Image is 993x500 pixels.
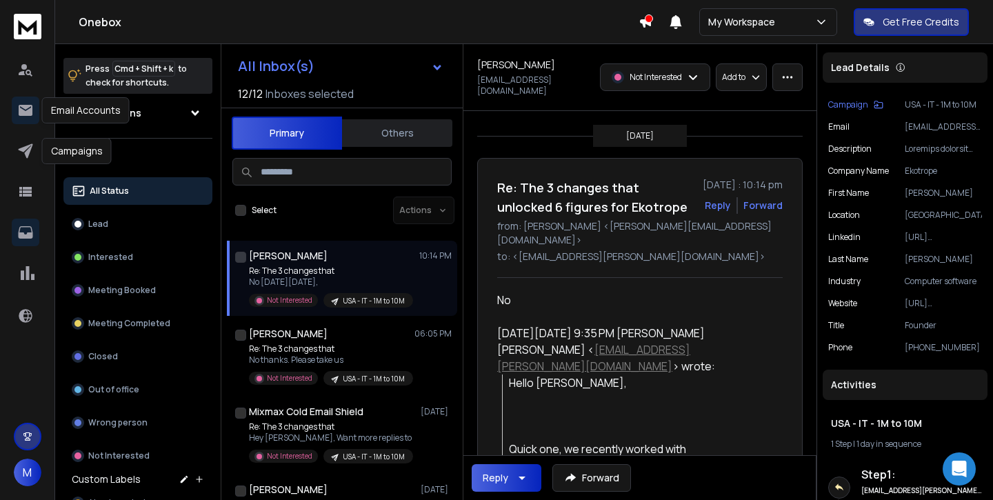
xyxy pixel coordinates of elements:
p: [PERSON_NAME] [905,188,982,199]
h1: Onebox [79,14,639,30]
button: Campaign [828,99,883,110]
button: All Status [63,177,212,205]
h1: [PERSON_NAME] [249,249,328,263]
p: 10:14 PM [419,250,452,261]
p: Ekotrope [905,166,982,177]
button: Wrong person [63,409,212,437]
button: M [14,459,41,486]
div: Open Intercom Messenger [943,452,976,486]
p: [DATE] : 10:14 pm [703,178,783,192]
button: Not Interested [63,442,212,470]
p: My Workspace [708,15,781,29]
p: [DATE] [421,484,452,495]
p: Meeting Booked [88,285,156,296]
h6: [EMAIL_ADDRESS][PERSON_NAME][DOMAIN_NAME] [861,486,982,496]
p: Not Interested [88,450,150,461]
p: Phone [828,342,852,353]
p: Campaign [828,99,868,110]
button: Others [342,118,452,148]
div: Forward [743,199,783,212]
div: | [831,439,979,450]
p: Re: The 3 changes that [249,343,413,354]
p: Not Interested [267,451,312,461]
p: Lead Details [831,61,890,74]
p: Re: The 3 changes that [249,421,413,432]
div: Activities [823,370,987,400]
p: to: <[EMAIL_ADDRESS][PERSON_NAME][DOMAIN_NAME]> [497,250,783,263]
h1: [PERSON_NAME] [249,327,328,341]
p: [DATE] [421,406,452,417]
p: location [828,210,860,221]
button: Reply [472,464,541,492]
button: Lead [63,210,212,238]
span: Cmd + Shift + k [112,61,175,77]
p: No [DATE][DATE], [249,277,413,288]
p: from: [PERSON_NAME] <[PERSON_NAME][EMAIL_ADDRESS][DOMAIN_NAME]> [497,219,783,247]
p: Loremips dolorsit ametcons adi elitseddoe tem incididuntu laboreet do magnaali eni admini veniamq... [905,143,982,154]
p: Out of office [88,384,139,395]
span: 1 day in sequence [856,438,921,450]
p: Company Name [828,166,889,177]
p: [PHONE_NUMBER] [905,342,982,353]
button: Forward [552,464,631,492]
p: All Status [90,186,129,197]
p: USA - IT - 1M to 10M [905,99,982,110]
h1: All Inbox(s) [238,59,314,73]
p: [DATE] [626,130,654,141]
h1: Re: The 3 changes that unlocked 6 figures for Ekotrope [497,178,694,217]
p: Last Name [828,254,868,265]
p: Meeting Completed [88,318,170,329]
button: Reply [705,199,731,212]
p: Press to check for shortcuts. [86,62,187,90]
h3: Filters [63,150,212,169]
p: Re: The 3 changes that [249,266,413,277]
div: Reply [483,471,508,485]
p: [URL][DOMAIN_NAME] [905,232,982,243]
p: description [828,143,872,154]
button: Meeting Booked [63,277,212,304]
h3: Inboxes selected [265,86,354,102]
p: Computer software [905,276,982,287]
p: Wrong person [88,417,148,428]
p: Not Interested [267,295,312,306]
h1: USA - IT - 1M to 10M [831,417,979,430]
p: Not Interested [630,72,682,83]
h1: Mixmax Cold Email Shield [249,405,363,419]
p: No thanks. Please take us [249,354,413,366]
p: Add to [722,72,745,83]
h1: [PERSON_NAME] [477,58,555,72]
h1: [PERSON_NAME] [249,483,328,497]
p: [GEOGRAPHIC_DATA] [905,210,982,221]
p: Hey [PERSON_NAME], Want more replies to [249,432,413,443]
div: [DATE][DATE] 9:35 PM [PERSON_NAME] [PERSON_NAME] < > wrote: [497,325,772,374]
button: Interested [63,243,212,271]
button: Primary [232,117,342,150]
button: Meeting Completed [63,310,212,337]
p: USA - IT - 1M to 10M [343,374,405,384]
p: website [828,298,857,309]
span: 1 Step [831,438,852,450]
h3: Custom Labels [72,472,141,486]
h6: Step 1 : [861,466,982,483]
div: No [497,292,772,308]
p: linkedin [828,232,861,243]
p: USA - IT - 1M to 10M [343,452,405,462]
button: All Campaigns [63,99,212,127]
p: Founder [905,320,982,331]
p: [EMAIL_ADDRESS][DOMAIN_NAME] [905,121,982,132]
p: [EMAIL_ADDRESS][DOMAIN_NAME] [477,74,592,97]
p: Interested [88,252,133,263]
div: Email Accounts [42,97,130,123]
p: Lead [88,219,108,230]
p: USA - IT - 1M to 10M [343,296,405,306]
p: title [828,320,844,331]
button: Closed [63,343,212,370]
p: [URL][DOMAIN_NAME] [905,298,982,309]
span: 12 / 12 [238,86,263,102]
button: All Inbox(s) [227,52,454,80]
p: [PERSON_NAME] [905,254,982,265]
button: Get Free Credits [854,8,969,36]
p: Get Free Credits [883,15,959,29]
